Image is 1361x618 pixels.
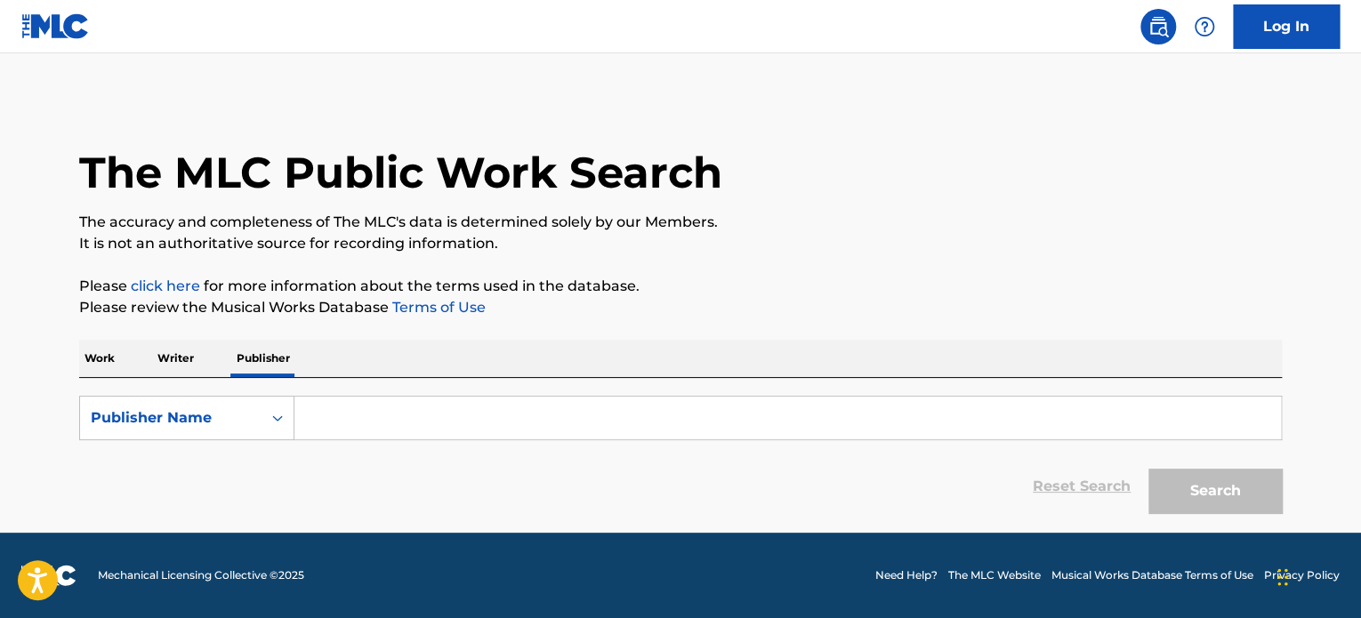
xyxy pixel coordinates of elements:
a: The MLC Website [948,567,1041,583]
a: click here [131,277,200,294]
p: Please for more information about the terms used in the database. [79,276,1282,297]
img: help [1194,16,1215,37]
a: Need Help? [875,567,938,583]
img: search [1148,16,1169,37]
a: Privacy Policy [1264,567,1340,583]
h1: The MLC Public Work Search [79,146,722,199]
a: Log In [1233,4,1340,49]
p: It is not an authoritative source for recording information. [79,233,1282,254]
div: Help [1187,9,1222,44]
img: MLC Logo [21,13,90,39]
a: Terms of Use [389,299,486,316]
a: Public Search [1140,9,1176,44]
p: Please review the Musical Works Database [79,297,1282,318]
form: Search Form [79,396,1282,522]
span: Mechanical Licensing Collective © 2025 [98,567,304,583]
div: Publisher Name [91,407,251,429]
div: Drag [1277,550,1288,604]
p: Writer [152,340,199,377]
p: Work [79,340,120,377]
iframe: Chat Widget [1272,533,1361,618]
p: The accuracy and completeness of The MLC's data is determined solely by our Members. [79,212,1282,233]
p: Publisher [231,340,295,377]
img: logo [21,565,77,586]
a: Musical Works Database Terms of Use [1051,567,1253,583]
